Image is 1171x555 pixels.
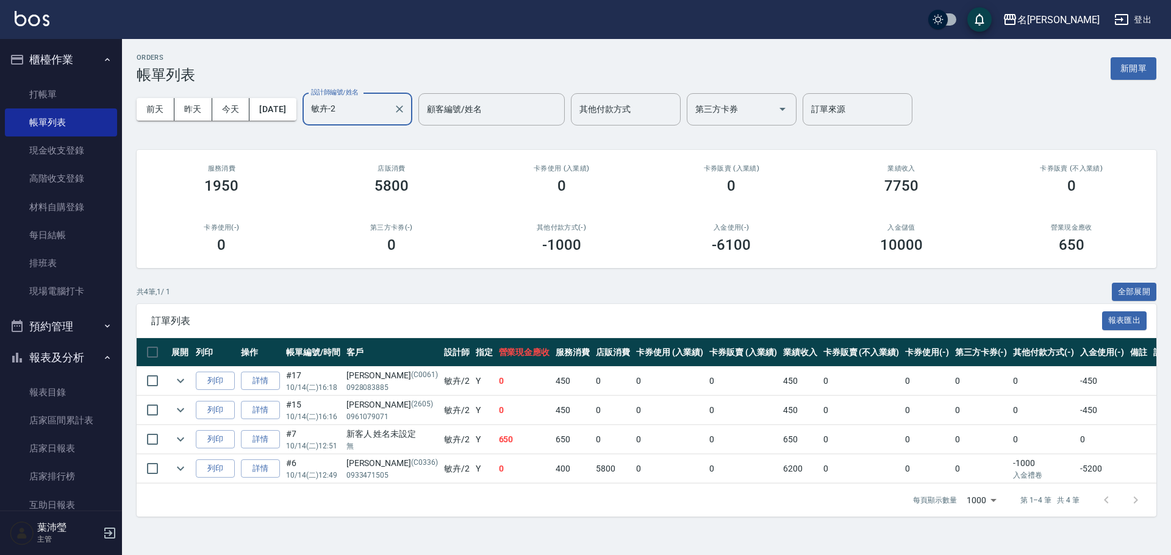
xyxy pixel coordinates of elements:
p: 0928083885 [346,382,438,393]
th: 第三方卡券(-) [952,338,1011,367]
p: 每頁顯示數量 [913,495,957,506]
div: 1000 [962,484,1001,517]
td: 0 [706,425,780,454]
td: 400 [553,454,593,483]
td: -5200 [1077,454,1127,483]
td: 敏卉 /2 [441,367,473,395]
td: 0 [952,367,1011,395]
td: 0 [633,454,707,483]
th: 服務消費 [553,338,593,367]
td: 0 [820,367,902,395]
button: expand row [171,401,190,419]
th: 其他付款方式(-) [1010,338,1077,367]
a: 報表目錄 [5,378,117,406]
td: 敏卉 /2 [441,425,473,454]
p: (2605) [411,398,433,411]
button: expand row [171,430,190,448]
td: 650 [553,425,593,454]
h3: 10000 [880,236,923,253]
button: [DATE] [249,98,296,121]
h3: 7750 [884,177,919,194]
p: 0961079071 [346,411,438,422]
p: 入金禮卷 [1013,470,1074,481]
td: -1000 [1010,454,1077,483]
th: 營業現金應收 [496,338,553,367]
td: 0 [1010,396,1077,425]
th: 卡券販賣 (入業績) [706,338,780,367]
a: 報表匯出 [1102,314,1147,326]
td: 0 [952,396,1011,425]
button: 名[PERSON_NAME] [998,7,1105,32]
td: 0 [633,396,707,425]
td: 650 [496,425,553,454]
h2: 入金使用(-) [661,224,802,232]
a: 詳情 [241,372,280,391]
td: 0 [706,454,780,483]
td: 6200 [780,454,820,483]
td: 0 [1077,425,1127,454]
p: 第 1–4 筆 共 4 筆 [1020,495,1080,506]
a: 店家日報表 [5,434,117,462]
th: 卡券使用(-) [902,338,952,367]
h3: 1950 [204,177,238,194]
a: 互助日報表 [5,491,117,519]
h2: 其他付款方式(-) [491,224,632,232]
th: 備註 [1127,338,1150,367]
h3: 服務消費 [151,164,292,172]
h2: 卡券使用 (入業績) [491,164,632,172]
th: 指定 [473,338,496,367]
button: 全部展開 [1112,283,1157,302]
h2: 業績收入 [831,164,972,172]
td: 0 [633,425,707,454]
button: Clear [391,101,408,118]
div: [PERSON_NAME] [346,398,438,411]
h2: 卡券販賣 (入業績) [661,164,802,172]
button: 報表匯出 [1102,311,1147,330]
td: -450 [1077,396,1127,425]
td: 0 [1010,367,1077,395]
h2: 入金儲值 [831,224,972,232]
td: #17 [283,367,343,395]
td: 0 [902,367,952,395]
td: 450 [553,367,593,395]
th: 卡券販賣 (不入業績) [820,338,902,367]
h5: 葉沛瑩 [37,521,99,534]
td: Y [473,425,496,454]
th: 展開 [168,338,193,367]
td: 0 [952,454,1011,483]
h2: 店販消費 [321,164,462,172]
td: 450 [780,396,820,425]
td: #7 [283,425,343,454]
button: 列印 [196,401,235,420]
button: 列印 [196,430,235,449]
td: -450 [1077,367,1127,395]
th: 帳單編號/時間 [283,338,343,367]
img: Logo [15,11,49,26]
span: 訂單列表 [151,315,1102,327]
button: Open [773,99,792,119]
p: 10/14 (二) 16:18 [286,382,340,393]
th: 操作 [238,338,283,367]
h2: 卡券販賣 (不入業績) [1001,164,1142,172]
td: 0 [902,425,952,454]
a: 打帳單 [5,80,117,108]
h2: 營業現金應收 [1001,224,1142,232]
td: 0 [820,396,902,425]
th: 列印 [193,338,238,367]
th: 設計師 [441,338,473,367]
h2: ORDERS [137,54,195,62]
a: 新開單 [1111,62,1156,74]
p: 0933471505 [346,470,438,481]
td: 0 [593,367,633,395]
td: 0 [496,396,553,425]
td: 450 [553,396,593,425]
button: expand row [171,459,190,478]
div: [PERSON_NAME] [346,369,438,382]
a: 詳情 [241,401,280,420]
div: 名[PERSON_NAME] [1017,12,1100,27]
td: 0 [1010,425,1077,454]
h3: -1000 [542,236,581,253]
a: 高階收支登錄 [5,164,117,193]
button: 新開單 [1111,57,1156,80]
h3: 0 [727,177,736,194]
